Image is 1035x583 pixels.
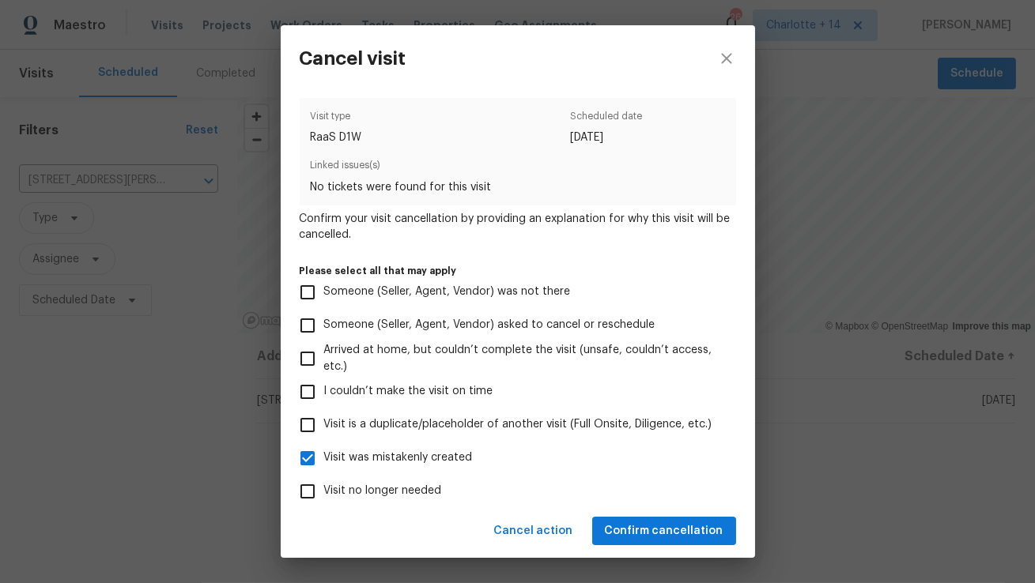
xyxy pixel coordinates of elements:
span: Visit type [310,108,361,130]
span: Visit was mistakenly created [324,449,473,466]
span: Confirm your visit cancellation by providing an explanation for why this visit will be cancelled. [300,211,736,243]
label: Please select all that may apply [300,266,736,276]
span: Someone (Seller, Agent, Vendor) was not there [324,284,571,300]
span: Visit no longer needed [324,483,442,499]
h3: Cancel visit [300,47,406,70]
button: Confirm cancellation [592,517,736,546]
span: RaaS D1W [310,130,361,145]
span: I couldn’t make the visit on time [324,383,493,400]
span: Cancel action [494,521,573,541]
span: Linked issues(s) [310,157,726,179]
span: Confirm cancellation [605,521,723,541]
span: Visit is a duplicate/placeholder of another visit (Full Onsite, Diligence, etc.) [324,416,712,433]
span: No tickets were found for this visit [310,179,726,195]
button: close [698,25,755,92]
span: [DATE] [570,130,642,145]
button: Cancel action [488,517,580,546]
span: Arrived at home, but couldn’t complete the visit (unsafe, couldn’t access, etc.) [324,342,723,375]
span: Someone (Seller, Agent, Vendor) asked to cancel or reschedule [324,317,655,333]
span: Scheduled date [570,108,642,130]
